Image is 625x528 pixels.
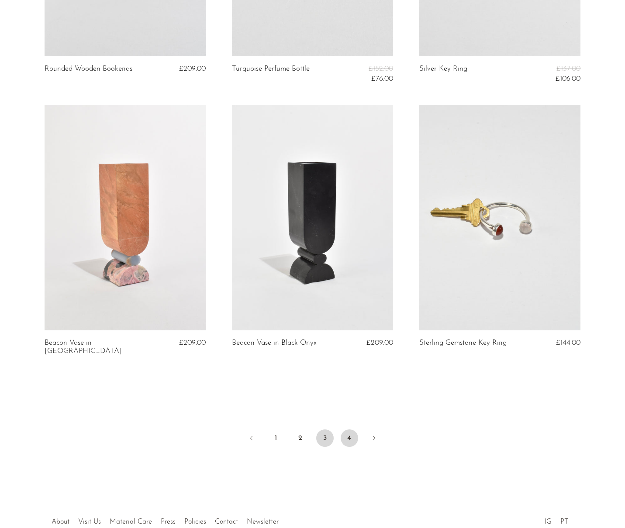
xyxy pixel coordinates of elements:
a: Sterling Gemstone Key Ring [419,339,507,347]
a: 4 [341,429,358,447]
a: Rounded Wooden Bookends [45,65,132,73]
a: Turquoise Perfume Bottle [232,65,310,83]
a: Contact [215,518,238,525]
a: 2 [292,429,309,447]
a: Silver Key Ring [419,65,467,83]
a: 1 [267,429,285,447]
span: £209.00 [366,339,393,346]
a: Beacon Vase in [GEOGRAPHIC_DATA] [45,339,152,355]
span: £209.00 [179,339,206,346]
ul: Social Medias [540,511,573,528]
span: £209.00 [179,65,206,72]
a: Next [365,429,383,449]
a: PT [560,518,568,525]
a: Beacon Vase in Black Onyx [232,339,317,347]
a: IG [545,518,552,525]
a: Previous [243,429,260,449]
span: £106.00 [556,75,580,82]
span: £76.00 [371,75,393,82]
a: Policies [184,518,206,525]
a: Material Care [110,518,152,525]
span: £137.00 [556,65,580,72]
a: Press [161,518,176,525]
span: £152.00 [369,65,393,72]
span: £144.00 [556,339,580,346]
ul: Quick links [47,511,283,528]
span: 3 [316,429,334,447]
a: About [52,518,69,525]
a: Visit Us [78,518,101,525]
